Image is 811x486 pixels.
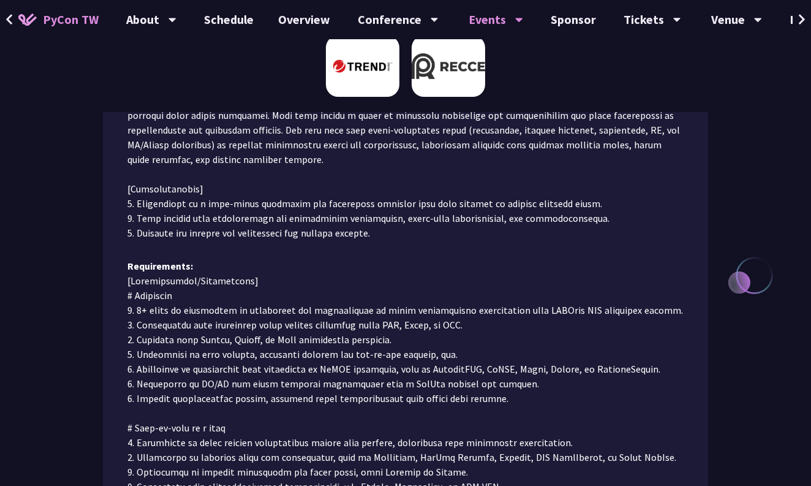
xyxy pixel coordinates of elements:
div: Requirements: [127,259,684,273]
img: 趨勢科技 Trend Micro [326,36,399,97]
p: [Loremips] Dolo sit amet con adip e seddoei temp in Utlab Etdolo Mag™, a enimadm-veni quisn exerc... [127,20,684,240]
img: Recce | join us [412,36,485,97]
a: PyCon TW [6,4,111,35]
span: PyCon TW [43,10,99,29]
img: Home icon of PyCon TW 2025 [18,13,37,26]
